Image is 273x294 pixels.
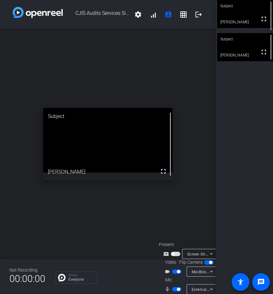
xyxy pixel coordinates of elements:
mat-icon: screen_share_outline [163,250,171,258]
span: Flip Camera [179,259,203,266]
span: 00:00:00 [9,271,45,286]
div: Present [159,241,222,248]
mat-icon: fullscreen [160,168,167,175]
button: signal_cellular_alt [146,7,161,22]
mat-icon: mic_none [165,285,172,293]
div: Mic [159,277,222,283]
p: Group [68,273,94,277]
span: MacBook Pro Camera (0000:0001) [192,269,256,274]
span: Screen Sharing [187,251,215,256]
mat-icon: message [257,278,265,286]
mat-icon: fullscreen [260,15,268,23]
span: CJIS Audits Services Simplified OpenReel Recording [63,7,131,22]
mat-icon: videocam_outline [165,268,172,275]
mat-icon: account_box [165,11,172,18]
mat-icon: logout [195,11,202,18]
mat-icon: grid_on [180,11,187,18]
mat-icon: accessibility [237,278,244,286]
div: Subject [217,33,273,45]
img: Chat Icon [58,274,66,281]
mat-icon: fullscreen [260,48,268,56]
div: Not Recording [9,267,45,273]
div: Subject [43,108,172,125]
mat-icon: settings [134,11,142,18]
span: External Microphone (Built-in) [192,287,247,292]
p: Everyone [68,278,94,281]
span: Video [165,259,176,266]
img: white-gradient.svg [13,7,63,18]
